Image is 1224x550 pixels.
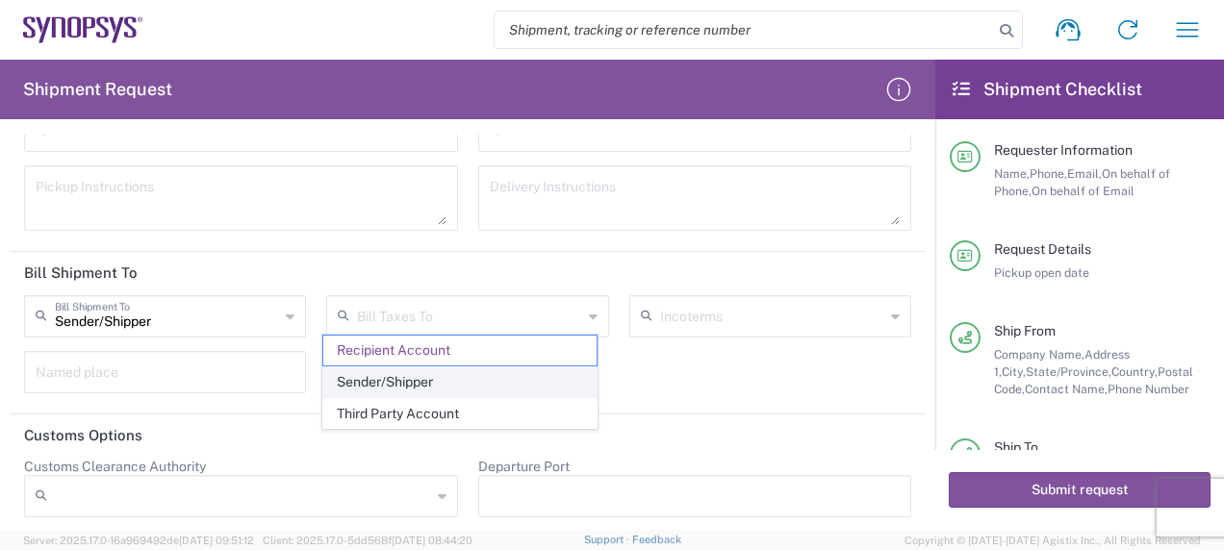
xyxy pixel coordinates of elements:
[495,12,993,48] input: Shipment, tracking or reference number
[994,166,1030,181] span: Name,
[994,323,1056,338] span: Ship From
[1067,166,1102,181] span: Email,
[632,534,681,545] a: Feedback
[23,78,172,101] h2: Shipment Request
[949,472,1211,508] button: Submit request
[584,534,632,545] a: Support
[24,263,138,283] h2: Bill Shipment To
[994,265,1089,280] span: Pickup open date
[905,532,1201,549] span: Copyright © [DATE]-[DATE] Agistix Inc., All Rights Reserved
[994,347,1084,362] span: Company Name,
[179,535,254,546] span: [DATE] 09:51:12
[24,458,206,475] label: Customs Clearance Authority
[994,142,1133,158] span: Requester Information
[392,535,472,546] span: [DATE] 08:44:20
[1002,364,1026,379] span: City,
[994,439,1038,455] span: Ship To
[1032,184,1135,198] span: On behalf of Email
[1026,364,1111,379] span: State/Province,
[953,78,1142,101] h2: Shipment Checklist
[1025,382,1108,396] span: Contact Name,
[23,535,254,546] span: Server: 2025.17.0-16a969492de
[1108,382,1189,396] span: Phone Number
[263,535,472,546] span: Client: 2025.17.0-5dd568f
[24,426,142,445] h2: Customs Options
[478,458,570,475] label: Departure Port
[1030,166,1067,181] span: Phone,
[323,336,597,365] span: Recipient Account
[323,367,597,397] span: Sender/Shipper
[994,241,1091,257] span: Request Details
[323,399,597,429] span: Third Party Account
[1111,364,1158,379] span: Country,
